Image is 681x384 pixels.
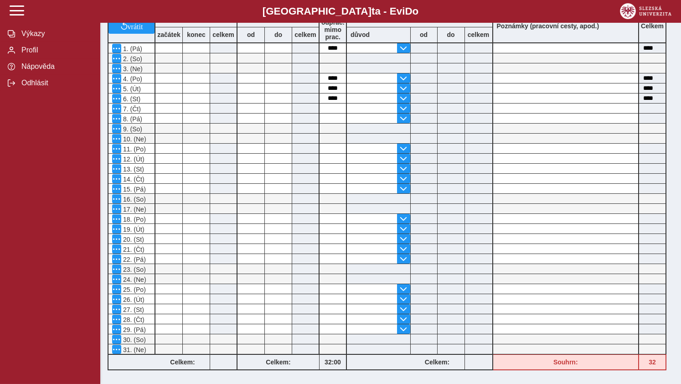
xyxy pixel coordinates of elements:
span: o [413,5,419,17]
span: 20. (St) [121,236,144,243]
button: Menu [112,285,121,294]
button: Menu [112,295,121,304]
span: 25. (Po) [121,286,146,293]
b: začátek [155,31,182,38]
button: Menu [112,54,121,63]
button: Menu [112,74,121,83]
span: 9. (So) [121,125,142,133]
span: 30. (So) [121,336,146,343]
span: D [405,5,412,17]
span: 14. (Čt) [121,176,144,183]
div: Fond pracovní doby (168 h) a součet hodin (32 h) se neshodují! [493,354,640,370]
button: Menu [112,305,121,314]
button: Menu [112,254,121,264]
span: 27. (St) [121,306,144,313]
button: Menu [112,184,121,193]
span: 24. (Ne) [121,276,146,283]
button: Menu [112,265,121,274]
span: 7. (Čt) [121,105,141,113]
span: 4. (Po) [121,75,142,83]
button: Menu [112,104,121,113]
b: Celkem: [237,358,319,366]
b: konec [183,31,210,38]
b: celkem [465,31,492,38]
button: Menu [112,114,121,123]
span: 17. (Ne) [121,206,146,213]
span: Výkazy [19,30,93,38]
span: 21. (Čt) [121,246,144,253]
b: Celkem: [410,358,464,366]
b: 32:00 [320,358,346,366]
button: Menu [112,164,121,173]
span: Nápověda [19,62,93,71]
button: Menu [112,244,121,254]
button: Menu [112,124,121,133]
button: Menu [112,275,121,284]
img: logo_web_su.png [620,3,671,19]
span: 19. (Út) [121,226,144,233]
button: Menu [112,94,121,103]
button: Menu [112,144,121,153]
span: 29. (Pá) [121,326,146,333]
span: 10. (Ne) [121,135,146,143]
span: 22. (Pá) [121,256,146,263]
button: Menu [112,154,121,163]
b: [GEOGRAPHIC_DATA] a - Evi [27,5,654,17]
b: do [265,31,292,38]
button: vrátit [108,18,155,34]
span: Profil [19,46,93,54]
span: 5. (Út) [121,85,141,93]
span: 31. (Ne) [121,346,146,353]
span: Odhlásit [19,79,93,87]
div: Fond pracovní doby (168 h) a součet hodin (32 h) se neshodují! [639,354,666,370]
b: od [237,31,264,38]
b: Celkem: [155,358,210,366]
span: 3. (Ne) [121,65,143,73]
span: 16. (So) [121,196,146,203]
b: celkem [292,31,319,38]
b: celkem [210,31,237,38]
span: 1. (Pá) [121,45,142,52]
button: Menu [112,234,121,244]
b: od [411,31,437,38]
span: 12. (Út) [121,156,144,163]
b: důvod [351,31,370,38]
button: Menu [112,224,121,234]
b: 32 [639,358,666,366]
span: 23. (So) [121,266,146,273]
b: Poznámky (pracovní cesty, apod.) [493,22,603,30]
b: Celkem [641,22,664,30]
span: t [371,5,375,17]
button: Menu [112,214,121,223]
span: 15. (Pá) [121,186,146,193]
span: 18. (Po) [121,216,146,223]
span: 28. (Čt) [121,316,144,323]
span: 26. (Út) [121,296,144,303]
b: Souhrn: [553,358,578,366]
span: 6. (St) [121,95,140,103]
button: Menu [112,84,121,93]
button: Menu [112,204,121,213]
span: 11. (Po) [121,145,146,153]
button: Menu [112,315,121,324]
button: Menu [112,134,121,143]
span: vrátit [128,22,143,30]
button: Menu [112,64,121,73]
button: Menu [112,335,121,344]
button: Menu [112,44,121,53]
b: do [438,31,464,38]
button: Menu [112,174,121,183]
button: Menu [112,345,121,354]
button: Menu [112,325,121,334]
span: 2. (So) [121,55,142,62]
span: 13. (St) [121,166,144,173]
button: Menu [112,194,121,203]
span: 8. (Pá) [121,115,142,123]
b: Doba odprac. mimo prac. [321,11,345,41]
